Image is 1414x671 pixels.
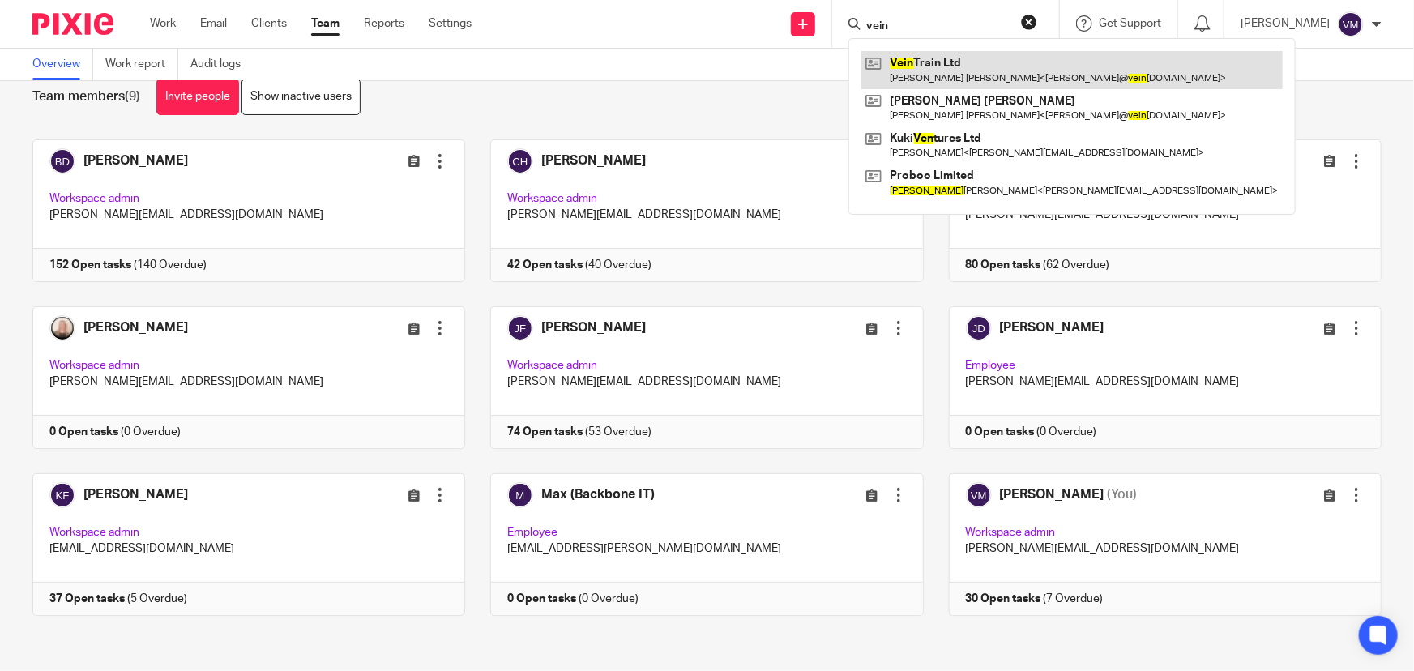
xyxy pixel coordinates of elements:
button: Clear [1021,14,1037,30]
a: Show inactive users [241,79,361,115]
h1: Team members [32,88,140,105]
img: Pixie [32,13,113,35]
a: Invite people [156,79,239,115]
a: Clients [251,15,287,32]
a: Reports [364,15,404,32]
p: [PERSON_NAME] [1241,15,1330,32]
a: Audit logs [190,49,253,80]
a: Team [311,15,340,32]
a: Settings [429,15,472,32]
span: Get Support [1099,18,1161,29]
a: Work report [105,49,178,80]
a: Overview [32,49,93,80]
a: Work [150,15,176,32]
span: (9) [125,90,140,103]
a: Email [200,15,227,32]
img: svg%3E [1338,11,1364,37]
input: Search [865,19,1010,34]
